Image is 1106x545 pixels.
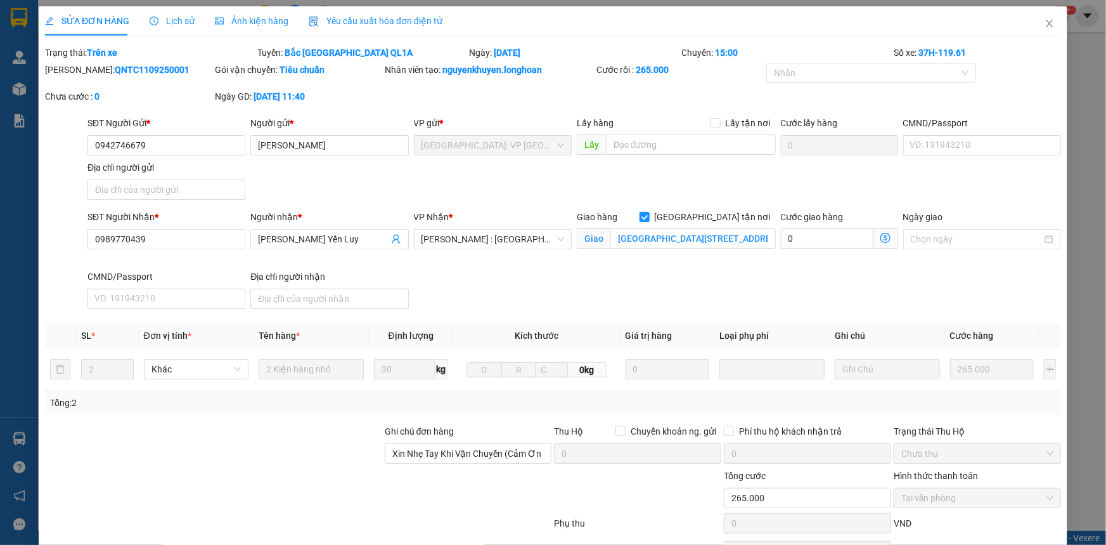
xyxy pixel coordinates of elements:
div: Địa chỉ người gửi [87,161,245,174]
span: Giao [577,228,610,249]
input: Dọc đường [606,135,776,155]
button: plus [1044,359,1056,379]
input: Ngày giao [911,232,1042,246]
input: VD: Bàn, Ghế [259,359,364,379]
div: Ngày GD: [215,89,382,103]
span: 0kg [568,362,607,378]
label: Cước lấy hàng [781,118,838,128]
b: [DATE] 11:40 [254,91,305,102]
div: Người nhận [250,210,408,224]
span: Lấy hàng [577,118,614,128]
div: Trạng thái: [44,46,256,60]
input: Ghi Chú [835,359,940,379]
div: Phụ thu [553,516,723,539]
div: Tuyến: [256,46,468,60]
b: 15:00 [715,48,738,58]
div: Gói vận chuyển: [215,63,382,77]
span: VP Nhận [414,212,449,222]
span: picture [215,16,224,25]
div: VP gửi [414,116,572,130]
div: Trạng thái Thu Hộ [894,424,1061,438]
span: Thu Hộ [554,426,583,437]
span: Cước hàng [950,331,994,341]
div: [PERSON_NAME]: [45,63,212,77]
b: Trên xe [87,48,117,58]
span: [GEOGRAPHIC_DATA] tận nơi [650,210,776,224]
b: 37H-119.61 [918,48,966,58]
span: Ảnh kiện hàng [215,16,288,26]
span: SỬA ĐƠN HÀNG [45,16,129,26]
span: VND [894,518,911,529]
span: Giá trị hàng [626,331,672,341]
div: SĐT Người Nhận [87,210,245,224]
span: Phí thu hộ khách nhận trả [734,424,847,438]
span: Định lượng [389,331,434,341]
div: Nhân viên tạo: [385,63,595,77]
span: Yêu cầu xuất hóa đơn điện tử [309,16,442,26]
b: 0 [94,91,100,102]
label: Hình thức thanh toán [894,471,978,481]
button: Close [1032,6,1067,42]
span: Tại văn phòng [901,489,1053,508]
label: Cước giao hàng [781,212,844,222]
span: Lịch sử [150,16,195,26]
b: QNTC1109250001 [115,65,190,75]
input: Địa chỉ của người nhận [250,289,408,309]
input: 0 [626,359,710,379]
b: [DATE] [494,48,521,58]
b: Bắc [GEOGRAPHIC_DATA] QL1A [285,48,413,58]
img: icon [309,16,319,27]
div: Chuyến: [680,46,892,60]
div: Tổng: 2 [50,396,427,410]
input: C [536,362,567,378]
span: [PHONE_NUMBER] - [DOMAIN_NAME] [51,49,233,98]
span: Hồ Chí Minh : Kho Quận 12 [421,230,564,249]
input: Cước giao hàng [781,228,873,249]
span: SL [81,331,91,341]
input: Ghi chú đơn hàng [385,443,552,464]
span: Lấy tận nơi [721,116,776,130]
span: Tổng cước [724,471,766,481]
input: Cước lấy hàng [781,135,898,155]
strong: BIÊN NHẬN VẬN CHUYỂN BẢO AN EXPRESS [22,18,260,32]
span: Đơn vị tính [144,331,191,341]
span: Lấy [577,135,606,155]
input: R [501,362,537,378]
b: nguyenkhuyen.longhoan [443,65,543,75]
div: SĐT Người Gửi [87,116,245,130]
input: Địa chỉ của người gửi [87,180,245,200]
span: edit [45,16,54,25]
div: CMND/Passport [903,116,1061,130]
span: Khác [151,360,241,379]
b: Tiêu chuẩn [280,65,325,75]
th: Ghi chú [830,324,945,348]
input: D [466,362,502,378]
span: Quảng Ngãi: VP Trường Chinh [421,136,564,155]
span: clock-circle [150,16,158,25]
div: Chưa cước : [45,89,212,103]
th: Loại phụ phí [714,324,830,348]
div: Địa chỉ người nhận [250,270,408,284]
span: user-add [391,234,401,244]
div: Số xe: [892,46,1062,60]
span: Chưa thu [901,444,1053,463]
label: Ghi chú đơn hàng [385,426,454,437]
span: Giao hàng [577,212,617,222]
b: 265.000 [636,65,669,75]
input: 0 [950,359,1034,379]
span: Kích thước [515,331,558,341]
div: CMND/Passport [87,270,245,284]
label: Ngày giao [903,212,943,222]
span: kg [435,359,447,379]
input: Giao tận nơi [610,228,776,249]
span: Chuyển khoản ng. gửi [626,424,721,438]
span: close [1045,18,1055,29]
button: delete [50,359,70,379]
strong: (Công Ty TNHH Chuyển Phát Nhanh Bảo An - MST: 0109597835) [19,36,264,45]
div: Ngày: [468,46,681,60]
div: Người gửi [250,116,408,130]
span: dollar-circle [880,233,891,243]
div: Cước rồi : [596,63,764,77]
span: Tên hàng [259,331,300,341]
